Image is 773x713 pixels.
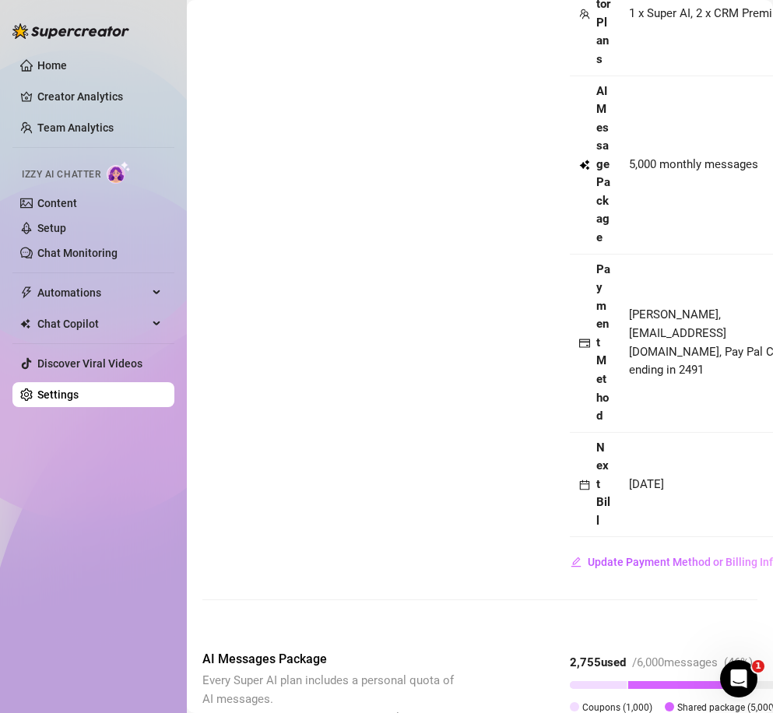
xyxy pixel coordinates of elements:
[20,286,33,299] span: thunderbolt
[202,650,464,669] span: AI Messages Package
[37,388,79,401] a: Settings
[37,121,114,134] a: Team Analytics
[629,477,664,491] span: [DATE]
[571,557,582,567] span: edit
[22,167,100,182] span: Izzy AI Chatter
[724,655,753,669] span: ( 46 %)
[37,222,66,234] a: Setup
[20,318,30,329] img: Chat Copilot
[596,262,610,423] strong: Payment Method
[37,311,148,336] span: Chat Copilot
[37,197,77,209] a: Content
[632,655,718,669] span: / 6,000 messages
[596,441,610,528] strong: Next Bill
[752,660,764,673] span: 1
[720,660,757,697] iframe: Intercom live chat
[579,479,590,490] span: calendar
[37,280,148,305] span: Automations
[37,84,162,109] a: Creator Analytics
[629,156,758,174] span: 5,000 monthly messages
[37,59,67,72] a: Home
[37,247,118,259] a: Chat Monitoring
[570,655,626,669] strong: 2,755 used
[37,357,142,370] a: Discover Viral Videos
[12,23,129,39] img: logo-BBDzfeDw.svg
[579,9,590,19] span: team
[582,702,652,713] span: Coupons ( 1,000 )
[579,338,590,349] span: credit-card
[596,84,610,245] strong: AI Message Package
[107,161,131,184] img: AI Chatter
